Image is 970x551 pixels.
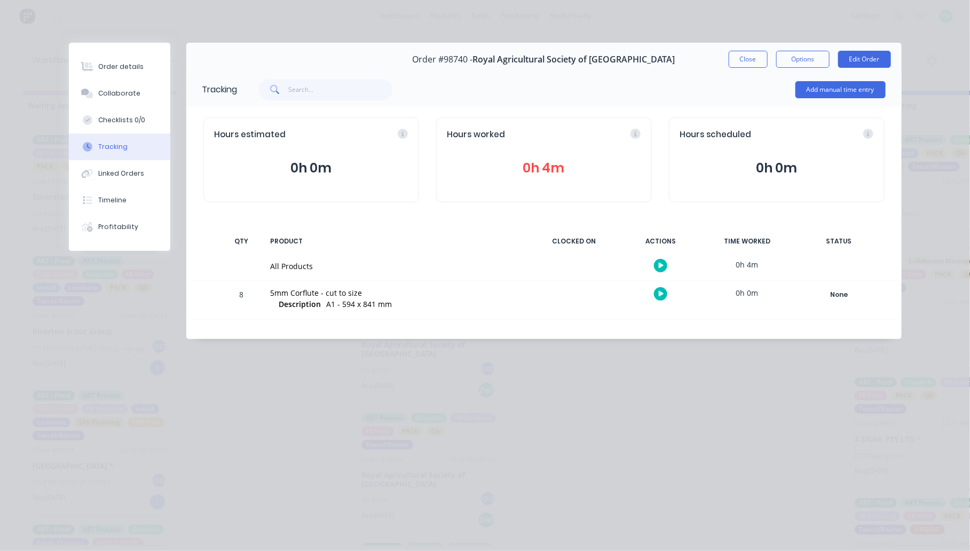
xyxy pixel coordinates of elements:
button: Order details [69,53,170,80]
input: Search... [288,79,392,100]
div: QTY [226,230,258,253]
span: Order #98740 - [413,54,473,65]
button: None [800,287,878,302]
button: Timeline [69,187,170,214]
button: Add manual time entry [795,81,886,98]
button: Linked Orders [69,160,170,187]
div: None [801,288,878,302]
button: Collaborate [69,80,170,107]
button: Checklists 0/0 [69,107,170,133]
span: Hours worked [447,129,506,141]
div: ACTIONS [621,230,701,253]
div: 8 [226,282,258,319]
button: Profitability [69,214,170,240]
div: PRODUCT [264,230,528,253]
div: TIME WORKED [707,230,787,253]
span: A1 - 594 x 841 mm [327,299,392,309]
div: CLOCKED ON [534,230,614,253]
span: Description [279,298,321,310]
button: Options [776,51,830,68]
button: Tracking [69,133,170,160]
div: 0h 4m [707,253,787,277]
span: Royal Agricultural Society of [GEOGRAPHIC_DATA] [473,54,675,65]
div: Tracking [202,83,238,96]
span: Hours estimated [215,129,286,141]
div: All Products [271,261,522,272]
button: Close [729,51,768,68]
div: Checklists 0/0 [98,115,145,125]
div: Tracking [98,142,128,152]
button: 0h 0m [215,158,408,178]
div: Timeline [98,195,127,205]
button: 0h 4m [447,158,641,178]
span: Hours scheduled [680,129,752,141]
div: STATUS [794,230,885,253]
button: Edit Order [838,51,891,68]
button: 0h 0m [680,158,873,178]
div: Collaborate [98,89,140,98]
div: 5mm Corflute - cut to size [271,287,522,298]
div: Profitability [98,222,138,232]
div: Order details [98,62,144,72]
div: 0h 0m [707,281,787,305]
div: Linked Orders [98,169,144,178]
